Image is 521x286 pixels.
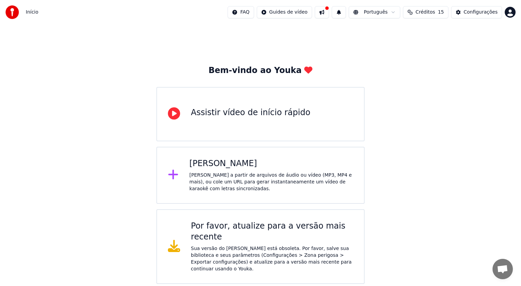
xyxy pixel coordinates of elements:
[451,6,502,18] button: Configurações
[416,9,435,16] span: Créditos
[189,158,353,169] div: [PERSON_NAME]
[257,6,312,18] button: Guides de vídeo
[209,65,312,76] div: Bem-vindo ao Youka
[191,245,353,272] div: Sua versão do [PERSON_NAME] está obsoleta. Por favor, salve sua biblioteca e seus parâmetros (Con...
[403,6,448,18] button: Créditos15
[5,5,19,19] img: youka
[26,9,38,16] span: Início
[438,9,444,16] span: 15
[189,172,353,192] div: [PERSON_NAME] a partir de arquivos de áudio ou vídeo (MP3, MP4 e mais), ou cole um URL para gerar...
[191,107,310,118] div: Assistir vídeo de início rápido
[228,6,254,18] button: FAQ
[493,259,513,279] a: Bate-papo aberto
[191,221,353,243] div: Por favor, atualize para a versão mais recente
[26,9,38,16] nav: breadcrumb
[464,9,498,16] div: Configurações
